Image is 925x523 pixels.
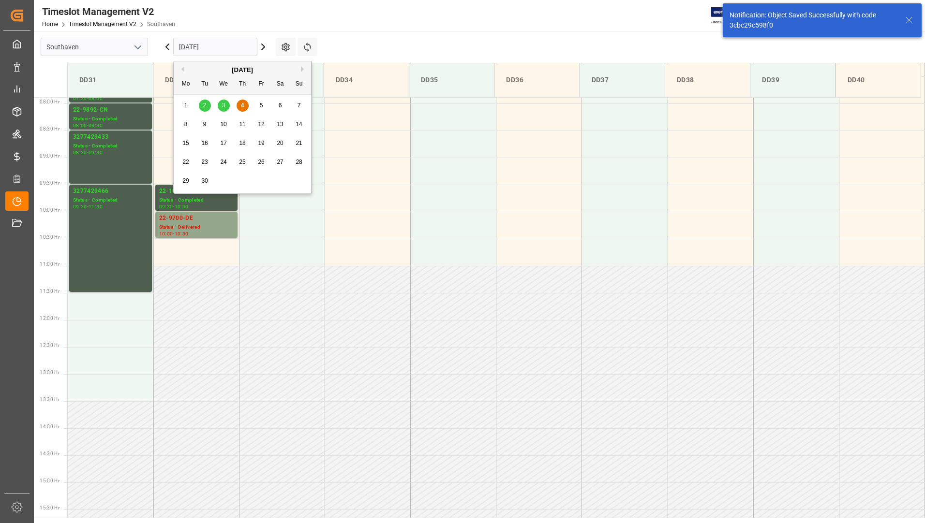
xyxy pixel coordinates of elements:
div: 10:00 [175,204,189,209]
div: Timeslot Management V2 [42,4,175,19]
span: 15:00 Hr [40,478,60,483]
div: 08:00 [89,96,103,101]
div: Choose Saturday, September 6th, 2025 [274,100,286,112]
span: 24 [220,159,226,165]
div: 09:30 [89,150,103,155]
div: Status - Completed [73,115,148,123]
div: Choose Friday, September 5th, 2025 [255,100,268,112]
div: 22-9700-DE [159,214,234,223]
span: 08:00 Hr [40,99,60,104]
span: 15:30 Hr [40,505,60,510]
div: Choose Monday, September 1st, 2025 [180,100,192,112]
span: 13 [277,121,283,128]
div: Choose Saturday, September 13th, 2025 [274,118,286,131]
span: 4 [241,102,244,109]
div: 11:30 [89,204,103,209]
div: Th [237,78,249,90]
button: Previous Month [179,66,184,72]
span: 11 [239,121,245,128]
div: - [87,96,89,101]
span: 29 [182,177,189,184]
input: Type to search/select [41,38,148,56]
span: 5 [260,102,263,109]
div: Choose Monday, September 8th, 2025 [180,118,192,131]
span: 30 [201,177,208,184]
div: Choose Wednesday, September 10th, 2025 [218,118,230,131]
div: Choose Tuesday, September 9th, 2025 [199,118,211,131]
div: Choose Wednesday, September 17th, 2025 [218,137,230,149]
span: 18 [239,140,245,146]
div: - [173,232,174,236]
div: Choose Wednesday, September 3rd, 2025 [218,100,230,112]
div: Choose Tuesday, September 30th, 2025 [199,175,211,187]
div: We [218,78,230,90]
div: DD40 [844,71,913,89]
div: DD39 [758,71,827,89]
div: Choose Sunday, September 21st, 2025 [293,137,305,149]
span: 19 [258,140,264,146]
div: Choose Sunday, September 14th, 2025 [293,118,305,131]
div: - [173,204,174,209]
div: Tu [199,78,211,90]
div: Status - Completed [73,142,148,150]
span: 9 [203,121,207,128]
span: 10:00 Hr [40,207,60,213]
span: 10 [220,121,226,128]
div: 22-9892-CN [73,105,148,115]
div: month 2025-09 [177,96,309,190]
div: DD36 [502,71,571,89]
div: Choose Friday, September 12th, 2025 [255,118,268,131]
div: Choose Sunday, September 7th, 2025 [293,100,305,112]
div: Status - Completed [159,196,234,204]
div: DD37 [588,71,657,89]
span: 15 [182,140,189,146]
div: Choose Friday, September 19th, 2025 [255,137,268,149]
span: 08:30 Hr [40,126,60,131]
span: 12:30 Hr [40,343,60,348]
input: DD-MM-YYYY [173,38,257,56]
span: 3 [222,102,225,109]
span: 26 [258,159,264,165]
div: - [87,123,89,128]
span: 8 [184,121,188,128]
div: Choose Monday, September 22nd, 2025 [180,156,192,168]
div: DD32 [161,71,230,89]
button: open menu [130,40,145,55]
div: Status - Completed [73,196,148,204]
span: 13:00 Hr [40,370,60,375]
span: 13:30 Hr [40,397,60,402]
div: Choose Thursday, September 25th, 2025 [237,156,249,168]
div: - [87,204,89,209]
span: 11:30 Hr [40,289,60,294]
div: Sa [274,78,286,90]
div: Choose Tuesday, September 2nd, 2025 [199,100,211,112]
div: 08:00 [73,123,87,128]
div: 10:30 [175,232,189,236]
div: 22-10305-IT [159,187,234,196]
span: 14 [296,121,302,128]
img: Exertis%20JAM%20-%20Email%20Logo.jpg_1722504956.jpg [711,7,745,24]
div: DD35 [417,71,486,89]
a: Home [42,21,58,28]
div: Choose Wednesday, September 24th, 2025 [218,156,230,168]
div: 08:30 [73,150,87,155]
span: 14:30 Hr [40,451,60,456]
span: 28 [296,159,302,165]
div: Choose Saturday, September 20th, 2025 [274,137,286,149]
span: 25 [239,159,245,165]
div: Choose Thursday, September 11th, 2025 [237,118,249,131]
div: 3277429466 [73,187,148,196]
div: 08:30 [89,123,103,128]
div: Choose Tuesday, September 23rd, 2025 [199,156,211,168]
div: Choose Tuesday, September 16th, 2025 [199,137,211,149]
a: Timeslot Management V2 [69,21,136,28]
span: 09:00 Hr [40,153,60,159]
span: 1 [184,102,188,109]
div: 3277429433 [73,132,148,142]
div: Mo [180,78,192,90]
span: 16 [201,140,208,146]
div: Choose Saturday, September 27th, 2025 [274,156,286,168]
div: Notification: Object Saved Successfully with code 3cbc29c598f0 [730,10,896,30]
span: 20 [277,140,283,146]
div: Choose Thursday, September 18th, 2025 [237,137,249,149]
